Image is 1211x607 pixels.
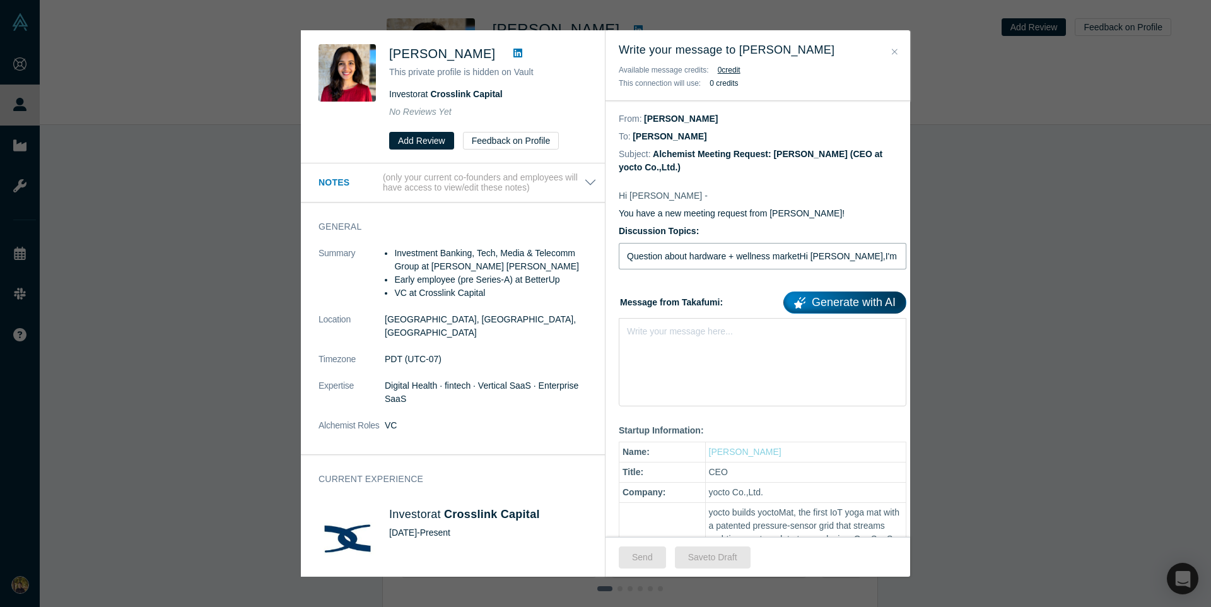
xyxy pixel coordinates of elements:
a: Crosslink Capital [444,508,540,521]
dt: Alchemist Roles [319,419,385,445]
a: Generate with AI [783,292,906,314]
dt: Summary [319,247,385,313]
span: [PERSON_NAME] [389,47,495,61]
li: Early employee (pre Series-A) at BetterUp [394,273,597,286]
dd: [PERSON_NAME] [633,131,706,141]
p: Hi [PERSON_NAME] - [619,189,906,203]
img: Crosslink Capital's Logo [319,508,376,565]
div: rdw-wrapper [619,318,906,406]
dt: To: [619,130,631,143]
span: Digital Health · fintech · Vertical SaaS · Enterprise SaaS [385,380,578,404]
img: Anisha Suterwala's Profile Image [319,44,376,102]
dd: VC [385,419,597,432]
p: (only your current co-founders and employees will have access to view/edit these notes) [383,172,584,194]
h3: Write your message to [PERSON_NAME] [619,42,897,59]
dt: Timezone [319,353,385,379]
span: Investor at [389,89,503,99]
span: No Reviews Yet [389,107,452,117]
label: Message from Takafumi: [619,287,906,314]
button: 0credit [718,64,740,76]
p: You have a new meeting request from [PERSON_NAME]! [619,207,906,220]
button: Add Review [389,132,454,150]
h3: Current Experience [319,473,579,486]
h3: Notes [319,176,380,189]
dt: From: [619,112,642,126]
b: 0 credits [710,79,738,88]
h4: Investor at [389,508,597,522]
dd: [PERSON_NAME] [644,114,718,124]
dd: [GEOGRAPHIC_DATA], [GEOGRAPHIC_DATA], [GEOGRAPHIC_DATA] [385,313,597,339]
li: VC at Crosslink Capital [394,286,597,300]
button: Saveto Draft [675,546,751,569]
button: Close [888,45,901,59]
dt: Location [319,313,385,353]
h3: General [319,220,579,233]
button: Notes (only your current co-founders and employees will have access to view/edit these notes) [319,172,597,194]
div: rdw-editor [628,322,898,336]
li: Investment Banking, Tech, Media & Telecomm Group at [PERSON_NAME] [PERSON_NAME] [394,247,597,273]
dd: Alchemist Meeting Request: [PERSON_NAME] (CEO at yocto Co.,Ltd.) [619,149,882,172]
label: Discussion Topics: [619,225,906,238]
a: Crosslink Capital [430,89,502,99]
dd: PDT (UTC-07) [385,353,597,366]
p: This private profile is hidden on Vault [389,66,587,79]
button: Feedback on Profile [463,132,559,150]
dt: Subject: [619,148,651,161]
div: [DATE] - Present [389,526,597,539]
span: This connection will use: [619,79,701,88]
span: Available message credits: [619,66,709,74]
dt: Expertise [319,379,385,419]
button: Send [619,546,666,569]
